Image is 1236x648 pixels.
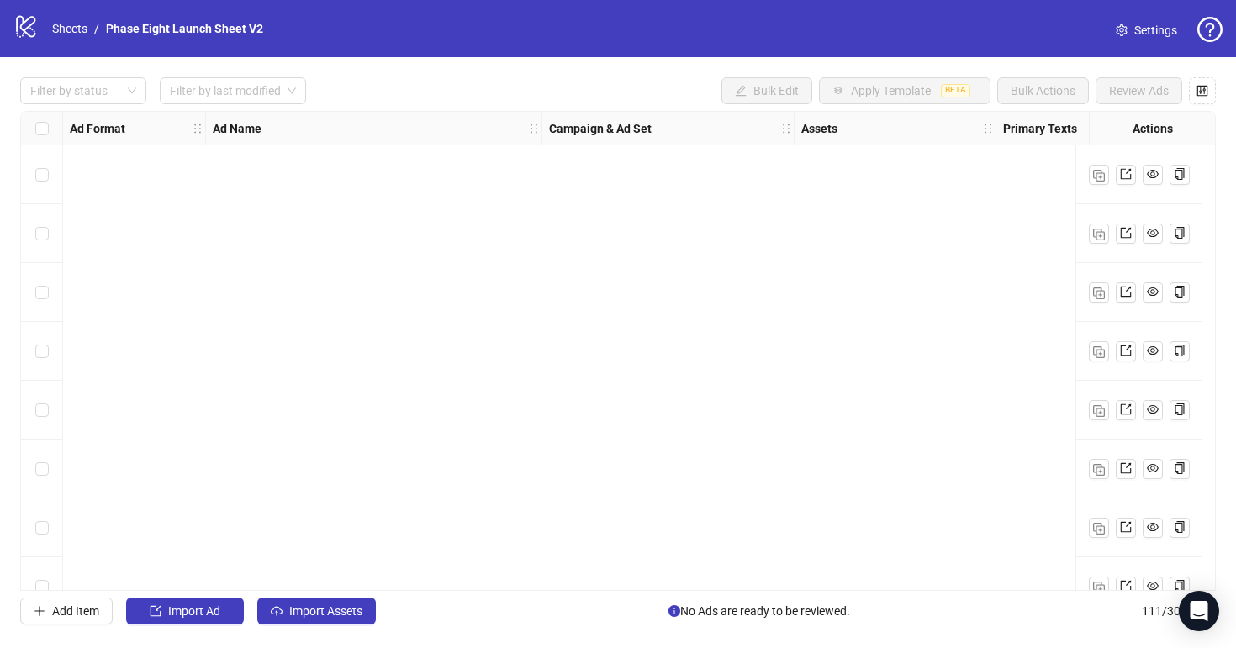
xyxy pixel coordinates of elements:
a: Sheets [49,19,91,38]
span: copy [1174,345,1186,356]
span: copy [1174,462,1186,474]
span: No Ads are ready to be reviewed. [668,602,850,620]
span: holder [780,123,792,134]
div: Resize Campaign & Ad Set column [790,112,794,145]
span: question-circle [1197,17,1223,42]
span: copy [1174,168,1186,180]
button: Duplicate [1089,518,1109,538]
span: copy [1174,580,1186,592]
div: Resize Ad Format column [201,112,205,145]
div: Select row 5 [21,381,63,440]
button: Configure table settings [1189,77,1216,104]
button: Duplicate [1089,341,1109,361]
span: eye [1147,462,1159,474]
div: Resize Assets column [991,112,996,145]
div: Select row 8 [21,557,63,616]
strong: Assets [801,119,837,138]
span: eye [1147,580,1159,592]
div: Select row 2 [21,204,63,263]
span: copy [1174,521,1186,533]
img: Duplicate [1093,287,1105,299]
span: Import Assets [289,604,362,618]
span: Settings [1134,21,1177,40]
span: export [1120,462,1132,474]
strong: Actions [1133,119,1173,138]
img: Duplicate [1093,346,1105,358]
button: Review Ads [1096,77,1182,104]
img: Duplicate [1093,582,1105,593]
img: Duplicate [1093,523,1105,535]
button: Duplicate [1089,282,1109,303]
li: / [94,19,99,38]
span: eye [1147,345,1159,356]
button: Duplicate [1089,459,1109,479]
span: export [1120,286,1132,298]
span: export [1120,403,1132,415]
div: Select row 1 [21,145,63,204]
span: copy [1174,403,1186,415]
div: Open Intercom Messenger [1179,591,1219,631]
img: Duplicate [1093,405,1105,417]
strong: Ad Name [213,119,261,138]
strong: Campaign & Ad Set [549,119,652,138]
span: eye [1147,286,1159,298]
span: eye [1147,403,1159,415]
span: copy [1174,227,1186,239]
span: info-circle [668,605,680,617]
button: Import Ad [126,598,244,624]
span: export [1120,521,1132,533]
div: Select all rows [21,112,63,145]
span: 111 / 300 items [1142,602,1216,620]
button: Duplicate [1089,165,1109,185]
span: Add Item [52,604,99,618]
img: Duplicate [1093,170,1105,182]
button: Apply TemplateBETA [819,77,990,104]
span: holder [192,123,203,134]
div: Select row 6 [21,440,63,498]
span: export [1120,345,1132,356]
img: Duplicate [1093,464,1105,476]
span: export [1120,227,1132,239]
strong: Ad Format [70,119,125,138]
a: Phase Eight Launch Sheet V2 [103,19,267,38]
button: Duplicate [1089,224,1109,244]
button: Bulk Actions [997,77,1089,104]
strong: Primary Texts [1003,119,1077,138]
span: holder [792,123,804,134]
a: Settings [1102,17,1191,44]
span: Import Ad [168,604,220,618]
button: Import Assets [257,598,376,624]
span: holder [203,123,215,134]
button: Add Item [20,598,113,624]
div: Resize Ad Name column [537,112,541,145]
span: eye [1147,227,1159,239]
span: holder [982,123,994,134]
div: Select row 4 [21,322,63,381]
span: export [1120,168,1132,180]
span: setting [1116,24,1128,36]
span: import [150,605,161,617]
div: Select row 7 [21,498,63,557]
button: Bulk Edit [721,77,812,104]
span: copy [1174,286,1186,298]
button: Duplicate [1089,577,1109,597]
span: control [1196,85,1208,97]
span: plus [34,605,45,617]
span: holder [994,123,1006,134]
span: export [1120,580,1132,592]
span: holder [540,123,552,134]
img: Duplicate [1093,229,1105,240]
span: eye [1147,168,1159,180]
span: cloud-upload [271,605,283,617]
span: holder [528,123,540,134]
div: Select row 3 [21,263,63,322]
span: eye [1147,521,1159,533]
button: Duplicate [1089,400,1109,420]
